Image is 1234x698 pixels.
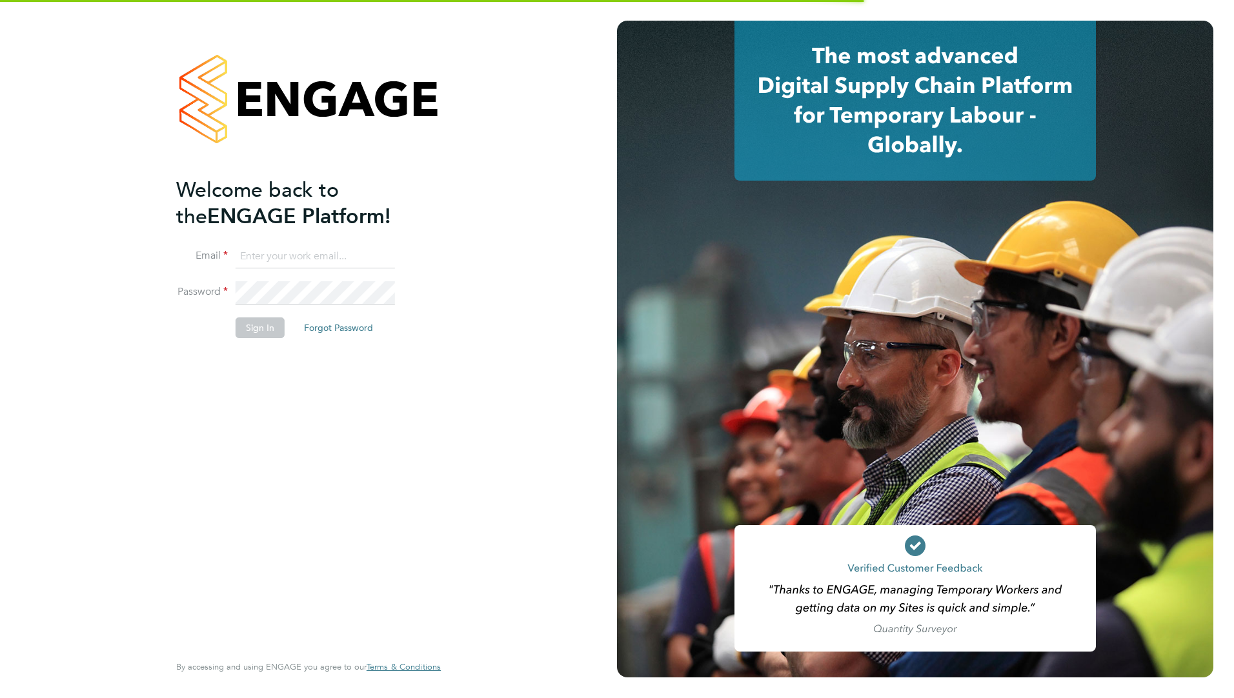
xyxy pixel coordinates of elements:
h2: ENGAGE Platform! [176,177,428,230]
input: Enter your work email... [236,245,395,268]
label: Email [176,249,228,263]
label: Password [176,285,228,299]
a: Terms & Conditions [367,662,441,672]
span: By accessing and using ENGAGE you agree to our [176,661,441,672]
button: Forgot Password [294,317,383,338]
button: Sign In [236,317,285,338]
span: Welcome back to the [176,177,339,229]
